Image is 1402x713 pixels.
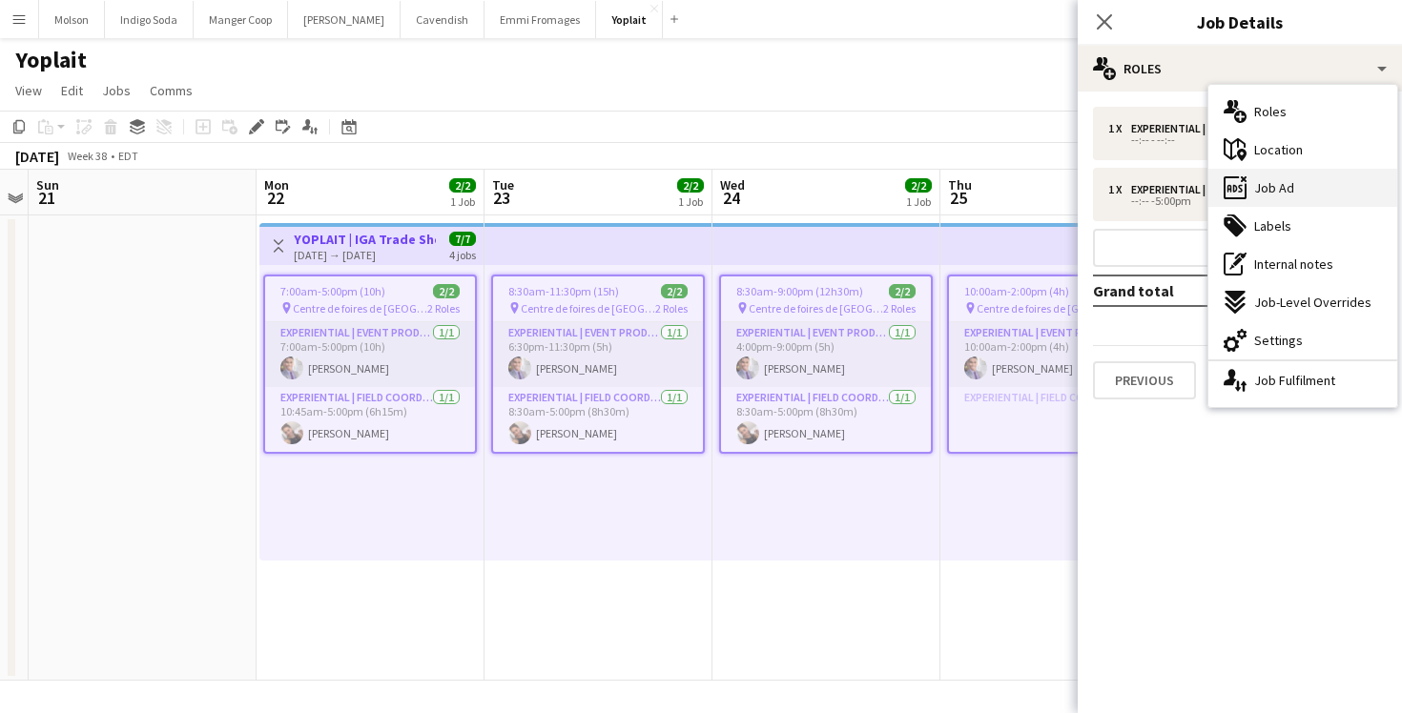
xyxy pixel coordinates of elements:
[721,322,931,387] app-card-role: Experiential | Event Producer1/14:00pm-9:00pm (5h)[PERSON_NAME]
[905,178,932,193] span: 2/2
[1254,217,1291,234] span: Labels
[719,275,933,454] app-job-card: 8:30am-9:00pm (12h30m)2/2 Centre de foires de [GEOGRAPHIC_DATA]2 RolesExperiential | Event Produc...
[720,176,745,194] span: Wed
[63,149,111,163] span: Week 38
[1108,196,1351,206] div: --:-- -5:00pm
[15,147,59,166] div: [DATE]
[1093,361,1196,399] button: Previous
[33,187,59,209] span: 21
[889,284,916,298] span: 2/2
[493,322,703,387] app-card-role: Experiential | Event Producer1/16:30pm-11:30pm (5h)[PERSON_NAME]
[1254,141,1303,158] span: Location
[521,301,655,316] span: Centre de foires de [GEOGRAPHIC_DATA]
[596,1,663,38] button: Yoplait
[94,78,138,103] a: Jobs
[265,322,475,387] app-card-role: Experiential | Event Producer1/17:00am-5:00pm (10h)[PERSON_NAME]
[661,284,688,298] span: 2/2
[449,246,476,262] div: 4 jobs
[36,176,59,194] span: Sun
[489,187,514,209] span: 23
[433,284,460,298] span: 2/2
[427,301,460,316] span: 2 Roles
[749,301,883,316] span: Centre de foires de [GEOGRAPHIC_DATA]
[118,149,138,163] div: EDT
[15,46,87,74] h1: Yoplait
[61,82,83,99] span: Edit
[39,1,105,38] button: Molson
[948,176,972,194] span: Thu
[15,82,42,99] span: View
[736,284,863,298] span: 8:30am-9:00pm (12h30m)
[261,187,289,209] span: 22
[288,1,401,38] button: [PERSON_NAME]
[102,82,131,99] span: Jobs
[194,1,288,38] button: Manger Coop
[883,301,916,316] span: 2 Roles
[949,387,1159,452] app-card-role-placeholder: Experiential | Field Coordinator
[491,275,705,454] app-job-card: 8:30am-11:30pm (15h)2/2 Centre de foires de [GEOGRAPHIC_DATA]2 RolesExperiential | Event Producer...
[655,301,688,316] span: 2 Roles
[717,187,745,209] span: 24
[1108,122,1131,135] div: 1 x
[1254,103,1287,120] span: Roles
[1108,135,1351,145] div: --:-- - --:--
[1254,255,1333,273] span: Internal notes
[1131,122,1305,135] div: Experiential | Event Producer
[678,194,703,209] div: 1 Job
[280,284,385,298] span: 7:00am-5:00pm (10h)
[492,176,514,194] span: Tue
[977,301,1116,316] span: Centre de foires de [GEOGRAPHIC_DATA]
[1093,229,1387,267] button: Add role
[1254,332,1303,349] span: Settings
[263,275,477,454] app-job-card: 7:00am-5:00pm (10h)2/2 Centre de foires de [GEOGRAPHIC_DATA]2 RolesExperiential | Event Producer1...
[485,1,596,38] button: Emmi Fromages
[1254,179,1294,196] span: Job Ad
[8,78,50,103] a: View
[142,78,200,103] a: Comms
[450,194,475,209] div: 1 Job
[53,78,91,103] a: Edit
[105,1,194,38] button: Indigo Soda
[508,284,619,298] span: 8:30am-11:30pm (15h)
[264,176,289,194] span: Mon
[945,187,972,209] span: 25
[1108,183,1131,196] div: 1 x
[294,248,436,262] div: [DATE] → [DATE]
[293,301,427,316] span: Centre de foires de [GEOGRAPHIC_DATA]
[677,178,704,193] span: 2/2
[1254,294,1371,311] span: Job-Level Overrides
[449,178,476,193] span: 2/2
[401,1,485,38] button: Cavendish
[265,387,475,452] app-card-role: Experiential | Field Coordinator1/110:45am-5:00pm (6h15m)[PERSON_NAME]
[1208,361,1397,399] div: Job Fulfilment
[906,194,931,209] div: 1 Job
[1131,183,1320,196] div: Experiential | Field Coordinator
[964,284,1069,298] span: 10:00am-2:00pm (4h)
[150,82,193,99] span: Comms
[1078,10,1402,34] h3: Job Details
[1093,275,1267,306] td: Grand total
[294,231,436,248] h3: YOPLAIT | IGA Trade Show ([GEOGRAPHIC_DATA], [GEOGRAPHIC_DATA])
[449,232,476,246] span: 7/7
[1078,46,1402,92] div: Roles
[949,322,1159,387] app-card-role: Experiential | Event Producer1/110:00am-2:00pm (4h)[PERSON_NAME]
[493,387,703,452] app-card-role: Experiential | Field Coordinator1/18:30am-5:00pm (8h30m)[PERSON_NAME]
[947,275,1161,454] app-job-card: 10:00am-2:00pm (4h)1/1 Centre de foires de [GEOGRAPHIC_DATA]1 RoleExperiential | Event Producer1/...
[721,387,931,452] app-card-role: Experiential | Field Coordinator1/18:30am-5:00pm (8h30m)[PERSON_NAME]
